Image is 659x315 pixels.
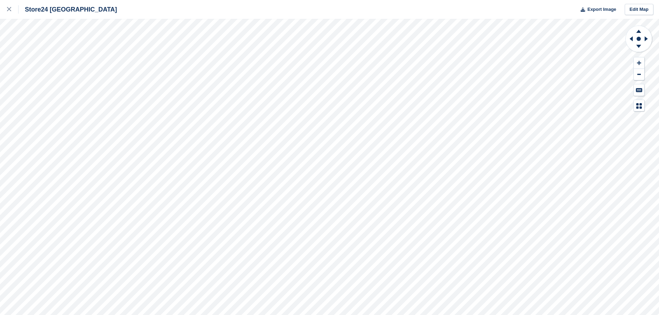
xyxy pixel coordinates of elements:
button: Zoom In [634,57,644,69]
button: Export Image [576,4,616,15]
div: Store24 [GEOGRAPHIC_DATA] [19,5,117,14]
button: Zoom Out [634,69,644,80]
button: Keyboard Shortcuts [634,84,644,96]
a: Edit Map [625,4,653,15]
span: Export Image [587,6,616,13]
button: Map Legend [634,100,644,112]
